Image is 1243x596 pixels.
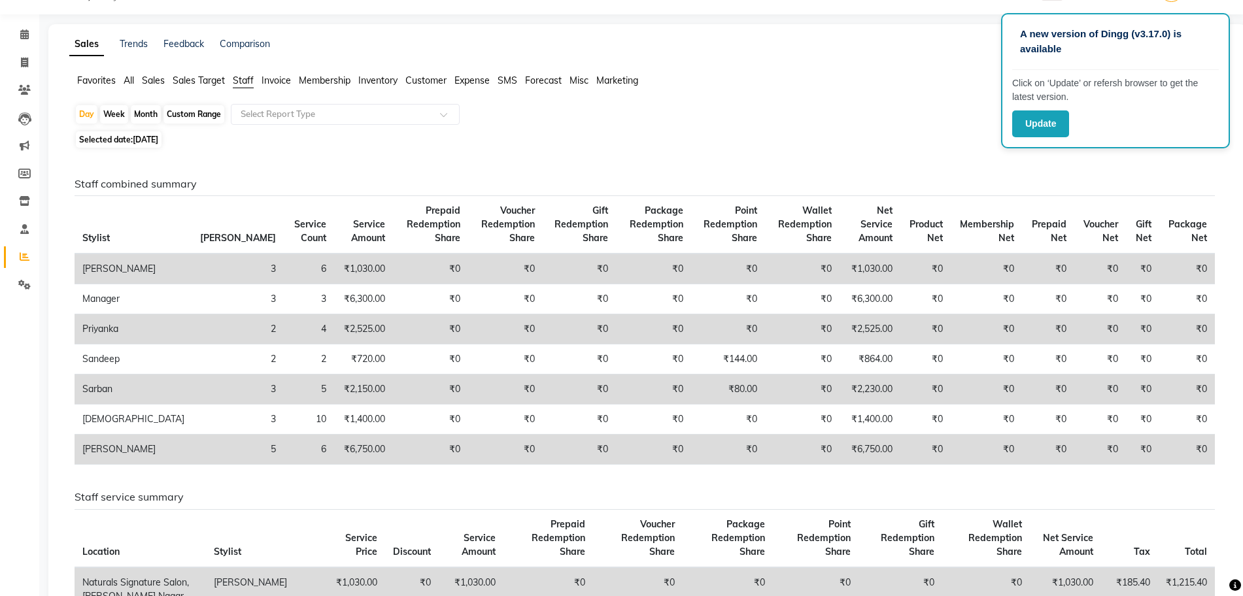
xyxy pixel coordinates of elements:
[900,344,951,374] td: ₹0
[468,314,543,344] td: ₹0
[284,435,334,465] td: 6
[284,284,334,314] td: 3
[1159,254,1216,284] td: ₹0
[900,284,951,314] td: ₹0
[1126,314,1159,344] td: ₹0
[75,254,192,284] td: [PERSON_NAME]
[778,205,832,244] span: Wallet Redemption Share
[543,435,616,465] td: ₹0
[214,546,241,557] span: Stylist
[75,405,192,435] td: [DEMOGRAPHIC_DATA]
[765,314,840,344] td: ₹0
[1012,76,1219,104] p: Click on ‘Update’ or refersh browser to get the latest version.
[120,38,148,50] a: Trends
[616,374,691,405] td: ₹0
[1159,314,1216,344] td: ₹0
[570,74,588,86] span: Misc
[462,532,496,557] span: Service Amount
[334,344,394,374] td: ₹720.00
[192,284,284,314] td: 3
[1126,284,1159,314] td: ₹0
[840,405,900,435] td: ₹1,400.00
[284,314,334,344] td: 4
[900,254,951,284] td: ₹0
[334,374,394,405] td: ₹2,150.00
[951,314,1022,344] td: ₹0
[481,205,535,244] span: Voucher Redemption Share
[76,131,162,148] span: Selected date:
[1159,374,1216,405] td: ₹0
[262,74,291,86] span: Invoice
[900,314,951,344] td: ₹0
[765,344,840,374] td: ₹0
[1074,405,1126,435] td: ₹0
[532,518,585,557] span: Prepaid Redemption Share
[393,435,468,465] td: ₹0
[881,518,934,557] span: Gift Redemption Share
[82,232,110,244] span: Stylist
[294,218,326,244] span: Service Count
[192,435,284,465] td: 5
[691,374,765,405] td: ₹80.00
[1074,435,1126,465] td: ₹0
[163,105,224,124] div: Custom Range
[454,74,490,86] span: Expense
[1032,218,1066,244] span: Prepaid Net
[616,435,691,465] td: ₹0
[951,344,1022,374] td: ₹0
[543,374,616,405] td: ₹0
[951,284,1022,314] td: ₹0
[1126,435,1159,465] td: ₹0
[1126,374,1159,405] td: ₹0
[358,74,398,86] span: Inventory
[797,518,851,557] span: Point Redemption Share
[468,254,543,284] td: ₹0
[1022,284,1074,314] td: ₹0
[960,218,1014,244] span: Membership Net
[704,205,757,244] span: Point Redemption Share
[299,74,350,86] span: Membership
[393,254,468,284] td: ₹0
[75,178,1215,190] h6: Staff combined summary
[345,532,377,557] span: Service Price
[393,284,468,314] td: ₹0
[334,254,394,284] td: ₹1,030.00
[951,435,1022,465] td: ₹0
[334,405,394,435] td: ₹1,400.00
[69,33,104,56] a: Sales
[616,284,691,314] td: ₹0
[1043,532,1093,557] span: Net Service Amount
[1168,218,1207,244] span: Package Net
[393,405,468,435] td: ₹0
[393,314,468,344] td: ₹0
[173,74,225,86] span: Sales Target
[616,405,691,435] td: ₹0
[284,374,334,405] td: 5
[142,74,165,86] span: Sales
[765,435,840,465] td: ₹0
[900,435,951,465] td: ₹0
[616,254,691,284] td: ₹0
[1074,254,1126,284] td: ₹0
[75,491,1215,503] h6: Staff service summary
[1159,435,1216,465] td: ₹0
[334,284,394,314] td: ₹6,300.00
[840,284,900,314] td: ₹6,300.00
[1126,344,1159,374] td: ₹0
[900,374,951,405] td: ₹0
[76,105,97,124] div: Day
[691,344,765,374] td: ₹144.00
[468,344,543,374] td: ₹0
[840,374,900,405] td: ₹2,230.00
[75,344,192,374] td: Sandeep
[859,205,893,244] span: Net Service Amount
[334,314,394,344] td: ₹2,525.00
[1126,254,1159,284] td: ₹0
[220,38,270,50] a: Comparison
[131,105,161,124] div: Month
[968,518,1022,557] span: Wallet Redemption Share
[393,344,468,374] td: ₹0
[691,314,765,344] td: ₹0
[192,374,284,405] td: 3
[543,254,616,284] td: ₹0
